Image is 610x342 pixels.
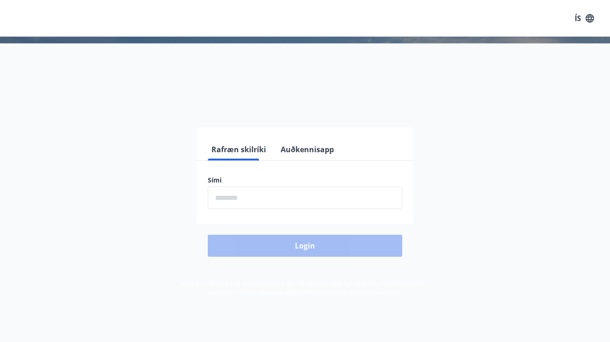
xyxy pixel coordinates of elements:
button: ÍS [570,10,599,27]
span: Með því að skrá þig inn samþykkir þú að upplýsingar um þig séu meðhöndlaðar í samræmi við Samband... [181,279,430,297]
button: Rafræn skilríki [208,138,270,160]
label: Sími [208,176,402,185]
span: Vinsamlegast skráðu þig inn með rafrænum skilríkjum eða Auðkennisappi. [161,98,449,109]
h1: Félagavefur, Samband stjórnendafélaga [11,55,599,90]
a: Persónuverndarstefna [248,288,316,297]
button: Auðkennisapp [277,138,338,160]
